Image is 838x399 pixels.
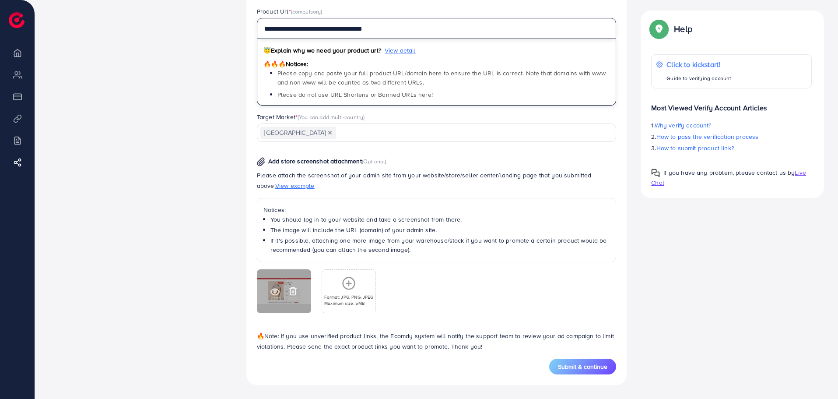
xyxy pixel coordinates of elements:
span: Notices: [263,60,309,68]
span: Explain why we need your product url? [263,46,381,55]
li: You should log in to your website and take a screenshot from there. [270,215,610,224]
span: How to pass the verification process [656,132,759,141]
p: Most Viewed Verify Account Articles [651,95,812,113]
p: 3. [651,143,812,153]
span: Submit & continue [558,362,607,371]
label: Target Market [257,113,365,121]
p: Notices: [263,205,610,215]
img: logo [9,12,25,28]
p: Format: JPG, PNG, JPEG [324,294,374,300]
label: Product Url [257,7,323,16]
p: Note: If you use unverified product links, the Ecomdy system will notify the support team to revi... [257,331,617,352]
span: Why verify account? [655,121,712,130]
span: (compulsory) [291,7,323,15]
li: The image will include the URL (domain) of your admin site. [270,226,610,234]
img: Popup guide [651,169,660,177]
span: 🔥🔥🔥 [263,60,286,68]
span: [GEOGRAPHIC_DATA] [260,127,336,139]
input: Search for option [337,126,605,140]
span: (You can add multi-country) [298,113,365,121]
p: Please attach the screenshot of your admin site from your website/store/seller center/landing pag... [257,170,617,191]
p: Guide to verifying account [666,73,731,84]
span: 🔥 [257,332,264,340]
p: 1. [651,120,812,131]
img: Popup guide [651,21,667,37]
span: 😇 [263,46,271,55]
span: View detail [385,46,416,55]
span: Add store screenshot attachment [268,157,362,166]
button: Submit & continue [549,359,616,374]
button: Deselect Sweden [328,131,332,135]
span: If you have any problem, please contact us by [663,168,795,177]
p: 2. [651,131,812,142]
span: (Optional) [362,157,386,165]
span: View example [275,181,315,190]
li: If it's possible, attaching one more image from your warehouse/stock if you want to promote a cer... [270,236,610,254]
span: Please copy and paste your full product URL/domain here to ensure the URL is correct. Note that d... [277,69,606,86]
p: Click to kickstart! [666,59,731,70]
p: Help [674,24,692,34]
img: img [257,157,265,166]
p: Maximum size: 5MB [324,300,374,306]
span: Please do not use URL Shortens or Banned URLs here! [277,90,433,99]
div: Search for option [257,124,617,141]
iframe: Chat [801,360,831,392]
span: How to submit product link? [656,144,734,152]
